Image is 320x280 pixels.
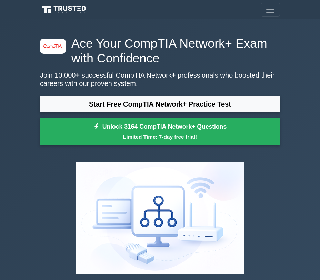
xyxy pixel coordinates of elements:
a: Unlock 3164 CompTIA Network+ QuestionsLimited Time: 7-day free trial! [40,118,280,145]
button: Toggle navigation [261,3,280,17]
p: Join 10,000+ successful CompTIA Network+ professionals who boosted their careers with our proven ... [40,71,280,88]
small: Limited Time: 7-day free trial! [49,133,271,141]
h1: Ace Your CompTIA Network+ Exam with Confidence [40,36,280,66]
img: CompTIA Network+ Preview [71,157,249,280]
a: Start Free CompTIA Network+ Practice Test [40,96,280,112]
